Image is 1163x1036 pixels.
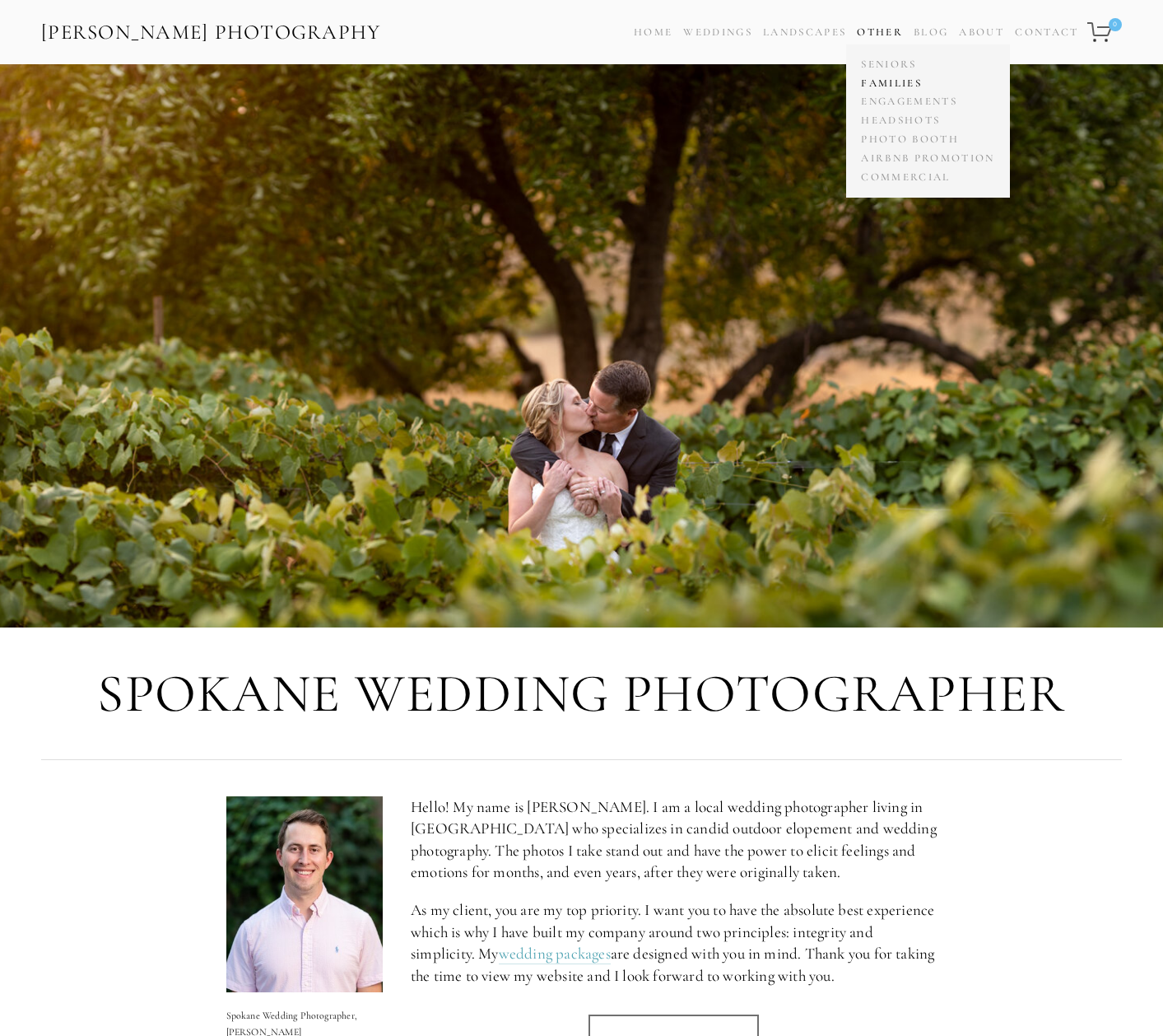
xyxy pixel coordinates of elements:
a: Weddings [683,26,752,39]
a: Airbnb Promotion [857,149,998,168]
p: Hello! My name is [PERSON_NAME]. I am a local wedding photographer living in [GEOGRAPHIC_DATA] wh... [411,796,937,884]
a: Engagements [857,93,998,112]
img: Spokane Wedding Photographer, Zach Nichols [226,796,384,992]
p: As my client, you are my top priority. I want you to have the absolute best experience which is w... [411,899,937,987]
a: Other [857,26,903,39]
h1: Spokane Wedding Photographer [41,665,1122,724]
a: Commercial [857,168,998,187]
a: Seniors [857,55,998,74]
a: Families [857,74,998,93]
a: Landscapes [763,26,846,39]
a: [PERSON_NAME] Photography [40,14,383,51]
a: Blog [914,21,948,44]
a: wedding packages [499,944,611,964]
a: Contact [1015,21,1078,44]
a: About [959,21,1004,44]
a: Home [634,21,672,44]
a: 0 items in cart [1085,12,1123,52]
a: Headshots [857,111,998,130]
span: 0 [1109,18,1122,31]
a: Photo Booth [857,130,998,149]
